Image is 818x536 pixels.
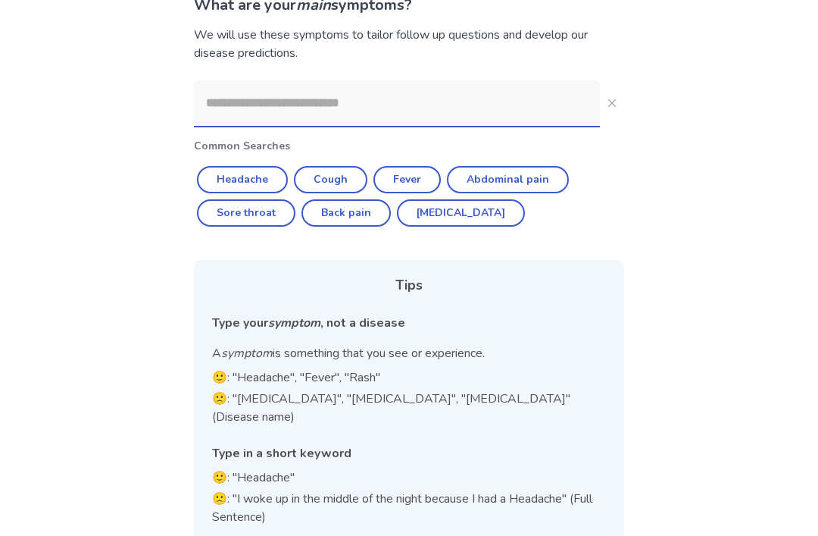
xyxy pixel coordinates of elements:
[197,199,295,227] button: Sore throat
[268,315,320,331] i: symptom
[397,199,525,227] button: [MEDICAL_DATA]
[212,444,606,462] div: Type in a short keyword
[373,166,441,193] button: Fever
[194,138,624,154] p: Common Searches
[212,490,606,526] p: 🙁: "I woke up in the middle of the night because I had a Headache" (Full Sentence)
[212,314,606,332] div: Type your , not a disease
[212,469,606,487] p: 🙂: "Headache"
[447,166,569,193] button: Abdominal pain
[212,368,606,387] p: 🙂: "Headache", "Fever", "Rash"
[600,91,624,115] button: Close
[194,80,600,126] input: Close
[197,166,288,193] button: Headache
[294,166,367,193] button: Cough
[194,26,624,62] div: We will use these symptoms to tailor follow up questions and develop our disease predictions.
[301,199,391,227] button: Back pain
[212,344,606,362] p: A is something that you see or experience.
[212,275,606,296] div: Tips
[221,345,273,362] i: symptom
[212,390,606,426] p: 🙁: "[MEDICAL_DATA]", "[MEDICAL_DATA]", "[MEDICAL_DATA]" (Disease name)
